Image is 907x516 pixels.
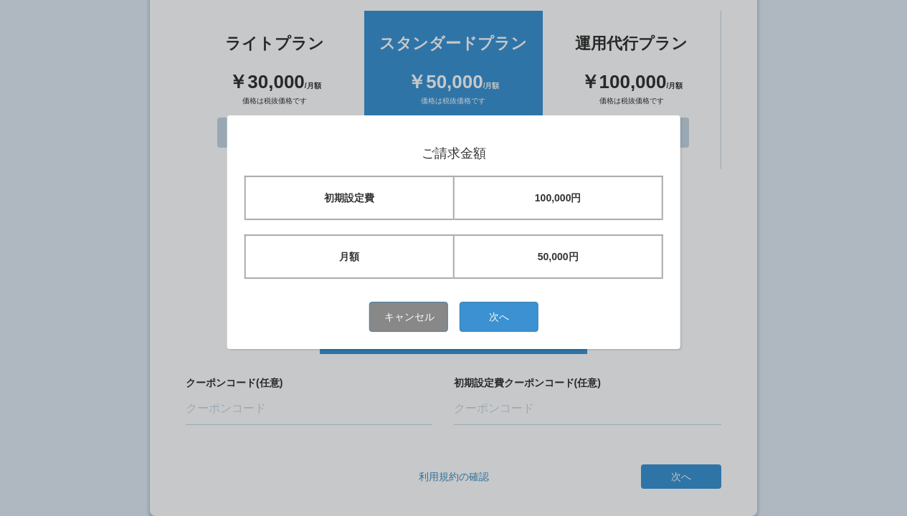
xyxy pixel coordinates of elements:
h1: ご請求金額 [244,147,663,161]
td: 初期設定費 [244,176,453,219]
button: キャンセル [369,302,448,332]
td: 100,000円 [454,176,663,219]
td: 50,000円 [454,235,663,278]
td: 月額 [244,235,453,278]
button: 次へ [460,302,538,332]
